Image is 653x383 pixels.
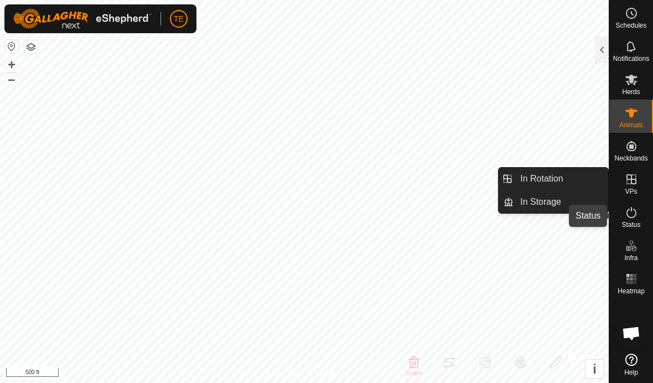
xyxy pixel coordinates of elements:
span: In Storage [520,195,561,209]
span: Herds [622,89,640,95]
span: Help [624,369,638,376]
button: + [5,58,18,71]
span: Infra [624,255,638,261]
span: i [593,361,597,376]
span: Notifications [613,55,649,62]
span: TE [174,13,184,25]
span: In Rotation [520,172,563,185]
span: Status [621,221,640,228]
li: In Storage [499,191,608,213]
span: VPs [625,188,637,195]
span: Schedules [615,22,646,29]
span: Animals [619,122,643,128]
button: i [585,360,604,378]
img: Gallagher Logo [13,9,152,29]
button: – [5,73,18,86]
a: Privacy Policy [261,369,302,379]
li: In Rotation [499,168,608,190]
div: Open chat [615,317,648,350]
button: Reset Map [5,40,18,53]
a: Help [609,349,653,380]
button: Map Layers [24,40,38,54]
a: In Rotation [514,168,608,190]
span: Heatmap [618,288,645,294]
span: Neckbands [614,155,647,162]
a: Contact Us [315,369,348,379]
a: In Storage [514,191,608,213]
